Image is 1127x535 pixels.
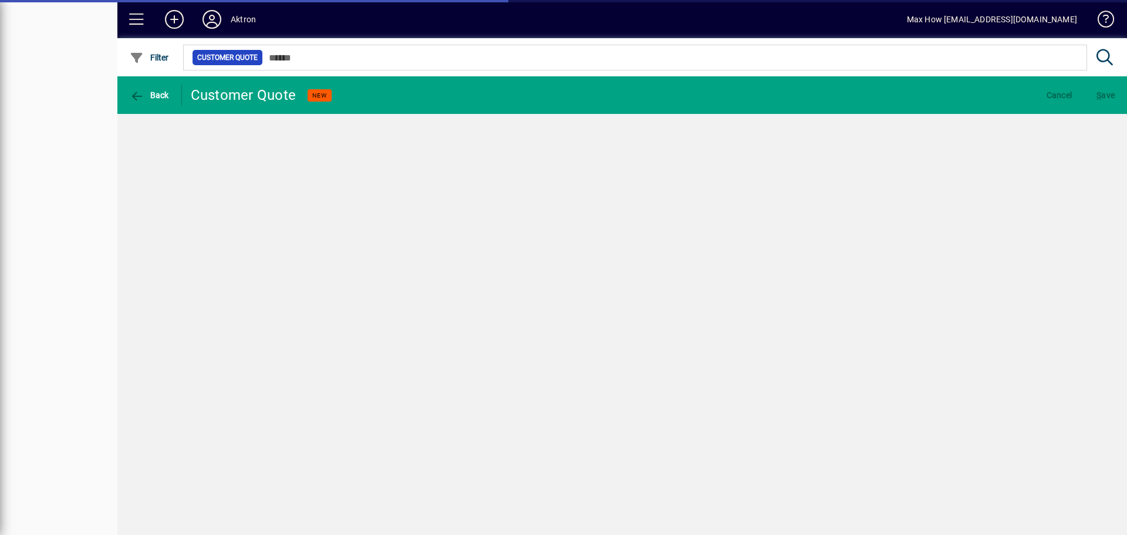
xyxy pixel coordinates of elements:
button: Save [1094,85,1118,106]
div: Aktron [231,10,256,29]
button: Filter [127,47,172,68]
a: Knowledge Base [1089,2,1112,41]
span: ave [1096,86,1115,105]
div: Max How [EMAIL_ADDRESS][DOMAIN_NAME] [907,10,1077,29]
div: Customer Quote [191,86,296,105]
button: Back [127,85,172,106]
button: Profile [193,9,231,30]
button: Add [156,9,193,30]
span: NEW [312,92,327,99]
span: Filter [130,53,169,62]
span: Customer Quote [197,52,258,63]
app-page-header-button: Back [117,85,182,106]
span: Back [130,90,169,100]
span: S [1096,90,1101,100]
